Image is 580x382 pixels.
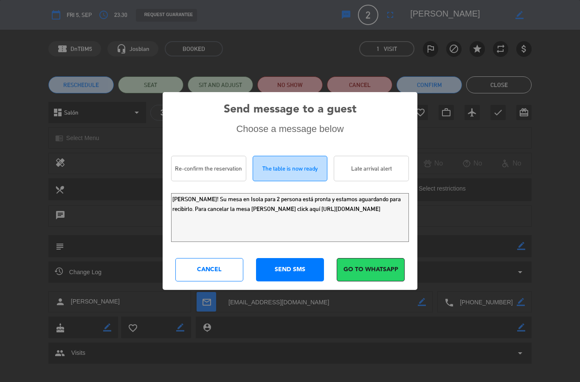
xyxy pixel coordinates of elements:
div: SEND SMS [256,258,324,281]
div: Go to WhatsApp [337,258,405,281]
div: Re-confirm the reservation [171,156,246,181]
div: Send message to a guest [224,101,357,119]
div: The table is now ready [253,156,328,181]
div: Late arrival alert [334,156,409,181]
div: Choose a message below [236,124,343,135]
div: Cancel [175,258,243,281]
